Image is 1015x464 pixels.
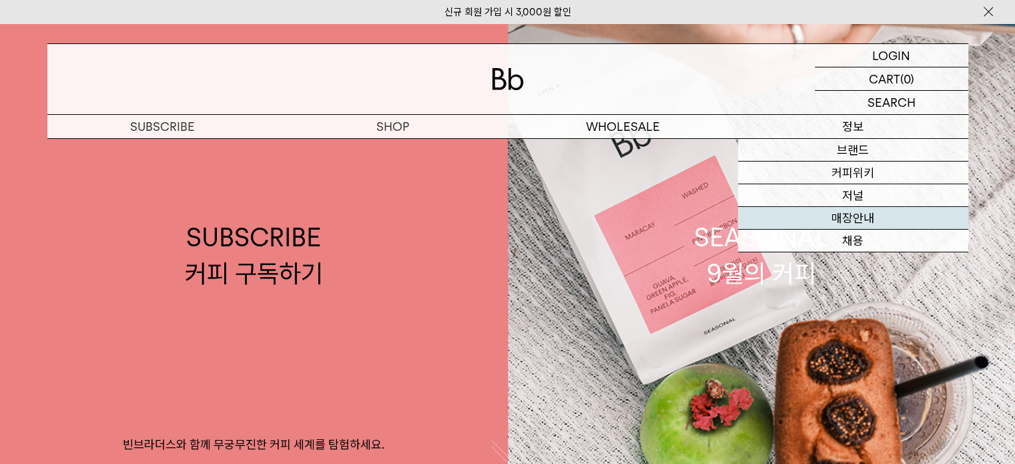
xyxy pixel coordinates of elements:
p: SEARCH [868,91,916,114]
div: SUBSCRIBE 커피 구독하기 [185,220,323,290]
a: 채용 [738,230,968,252]
a: LOGIN [815,44,968,67]
img: 로고 [492,68,524,90]
a: 매장안내 [738,207,968,230]
p: (0) [900,67,914,90]
a: 브랜드 [738,139,968,162]
div: SEASONAL 9월의 커피 [694,220,829,290]
a: 신규 회원 가입 시 3,000원 할인 [444,6,571,18]
p: WHOLESALE [508,115,738,138]
p: CART [869,67,900,90]
a: 커피위키 [738,162,968,184]
a: SUBSCRIBE [47,115,278,138]
p: LOGIN [872,44,910,67]
a: 저널 [738,184,968,207]
a: CART (0) [815,67,968,91]
p: 정보 [738,115,968,138]
a: SHOP [278,115,508,138]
